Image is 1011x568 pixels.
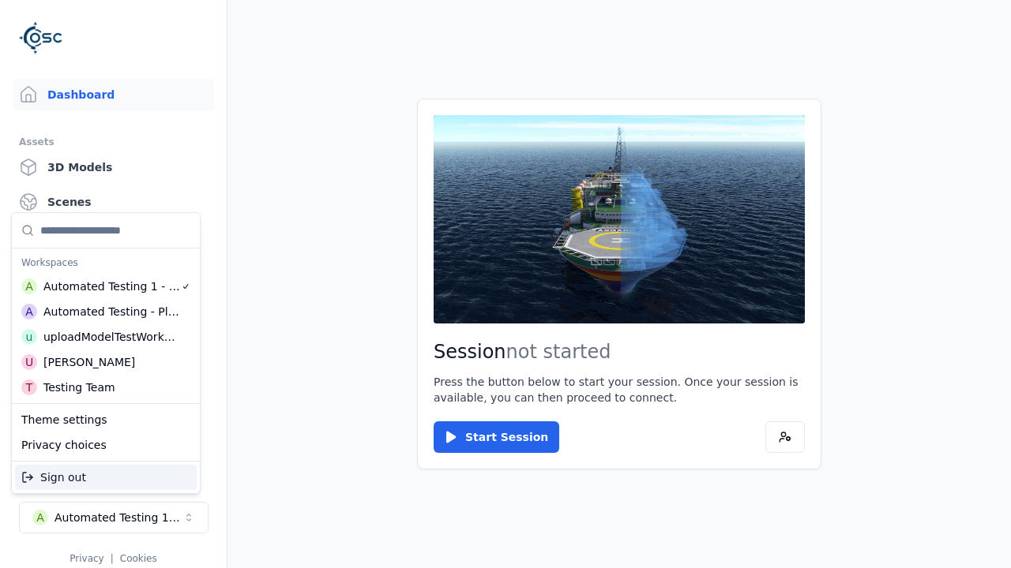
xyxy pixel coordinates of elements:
div: u [21,329,37,345]
div: Workspaces [15,252,197,274]
div: Automated Testing 1 - Playwright [43,278,181,294]
div: Privacy choices [15,432,197,458]
div: Testing Team [43,379,115,395]
div: Theme settings [15,407,197,432]
div: Suggestions [12,404,200,461]
div: Sign out [15,465,197,490]
div: A [21,278,37,294]
div: [PERSON_NAME] [43,354,135,370]
div: uploadModelTestWorkspace [43,329,179,345]
div: T [21,379,37,395]
div: Suggestions [12,213,200,403]
div: Suggestions [12,461,200,493]
div: U [21,354,37,370]
div: A [21,304,37,319]
div: Automated Testing - Playwright [43,304,180,319]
